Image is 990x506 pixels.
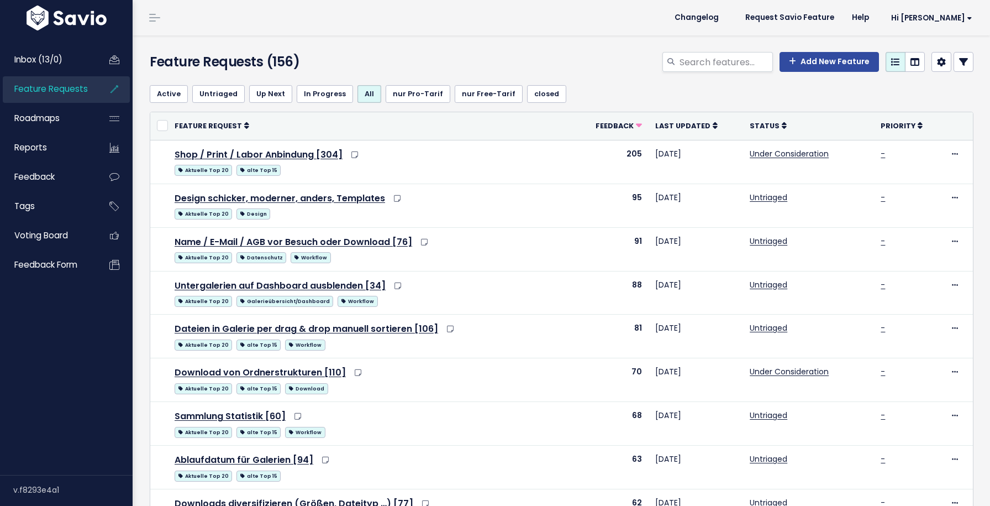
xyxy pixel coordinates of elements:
[455,85,523,103] a: nur Free-Tarif
[750,453,787,465] a: Untriaged
[236,425,281,439] a: alte Top 15
[750,192,787,203] a: Untriaged
[649,315,743,358] td: [DATE]
[881,366,885,377] a: -
[175,148,343,161] a: Shop / Print / Labor Anbindung [304]
[285,381,328,395] a: Download
[175,340,232,351] span: Aktuelle Top 20
[3,47,92,72] a: Inbox (13/0)
[780,52,879,72] a: Add New Feature
[750,410,787,421] a: Untriaged
[596,120,642,131] a: Feedback
[881,453,885,465] a: -
[574,358,649,402] td: 70
[236,471,281,482] span: alte Top 15
[14,171,55,182] span: Feedback
[175,236,412,248] a: Name / E-Mail / AGB vor Besuch oder Download [76]
[881,121,915,131] span: Priority
[14,54,62,65] span: Inbox (13/0)
[881,148,885,159] a: -
[649,271,743,315] td: [DATE]
[750,366,829,377] a: Under Consideration
[655,120,718,131] a: Last Updated
[3,194,92,219] a: Tags
[236,381,281,395] a: alte Top 15
[881,120,923,131] a: Priority
[649,227,743,271] td: [DATE]
[649,184,743,227] td: [DATE]
[13,476,133,504] div: v.f8293e4a1
[175,294,232,307] a: Aktuelle Top 20
[175,337,232,351] a: Aktuelle Top 20
[649,402,743,446] td: [DATE]
[236,296,333,307] span: Galerieübersicht/Dashboard
[236,383,281,394] span: alte Top 15
[236,294,333,307] a: Galerieübersicht/Dashboard
[175,208,232,220] span: Aktuelle Top 20
[285,340,325,351] span: Workflow
[736,9,843,26] a: Request Savio Feature
[750,148,829,159] a: Under Consideration
[649,140,743,184] td: [DATE]
[881,322,885,333] a: -
[881,279,885,290] a: -
[236,163,281,176] a: alte Top 15
[386,85,450,103] a: nur Pro-Tarif
[236,165,281,176] span: alte Top 15
[175,366,346,379] a: Download von Ordnerstrukturen [110]
[750,121,780,131] span: Status
[236,208,270,220] span: Design
[574,184,649,227] td: 95
[881,410,885,421] a: -
[675,14,719,22] span: Changelog
[285,425,325,439] a: Workflow
[236,427,281,438] span: alte Top 15
[574,271,649,315] td: 88
[750,120,787,131] a: Status
[14,229,68,241] span: Voting Board
[175,121,242,131] span: Feature Request
[236,252,286,263] span: Datenschutz
[285,337,325,351] a: Workflow
[750,279,787,290] a: Untriaged
[175,410,286,422] a: Sammlung Statistik [60]
[175,192,385,205] a: Design schicker, moderner, anders, Templates
[881,192,885,203] a: -
[843,9,878,26] a: Help
[655,121,710,131] span: Last Updated
[3,106,92,131] a: Roadmaps
[574,140,649,184] td: 205
[24,6,109,30] img: logo-white.9d6f32f41409.svg
[236,468,281,482] a: alte Top 15
[175,381,232,395] a: Aktuelle Top 20
[14,112,60,124] span: Roadmaps
[236,337,281,351] a: alte Top 15
[878,9,981,27] a: Hi [PERSON_NAME]
[3,223,92,248] a: Voting Board
[175,252,232,263] span: Aktuelle Top 20
[175,468,232,482] a: Aktuelle Top 20
[249,85,292,103] a: Up Next
[881,236,885,247] a: -
[678,52,773,72] input: Search features...
[175,279,386,292] a: Untergalerien auf Dashboard ausblenden [34]
[175,322,438,335] a: Dateien in Galerie per drag & drop manuell sortieren [106]
[891,14,972,22] span: Hi [PERSON_NAME]
[574,315,649,358] td: 81
[175,296,232,307] span: Aktuelle Top 20
[649,358,743,402] td: [DATE]
[291,252,330,263] span: Workflow
[175,425,232,439] a: Aktuelle Top 20
[338,294,377,307] a: Workflow
[14,142,47,153] span: Reports
[175,120,249,131] a: Feature Request
[285,427,325,438] span: Workflow
[3,252,92,278] a: Feedback form
[750,322,787,333] a: Untriaged
[150,85,188,103] a: Active
[574,402,649,446] td: 68
[236,340,281,351] span: alte Top 15
[150,85,973,103] ul: Filter feature requests
[285,383,328,394] span: Download
[14,200,35,212] span: Tags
